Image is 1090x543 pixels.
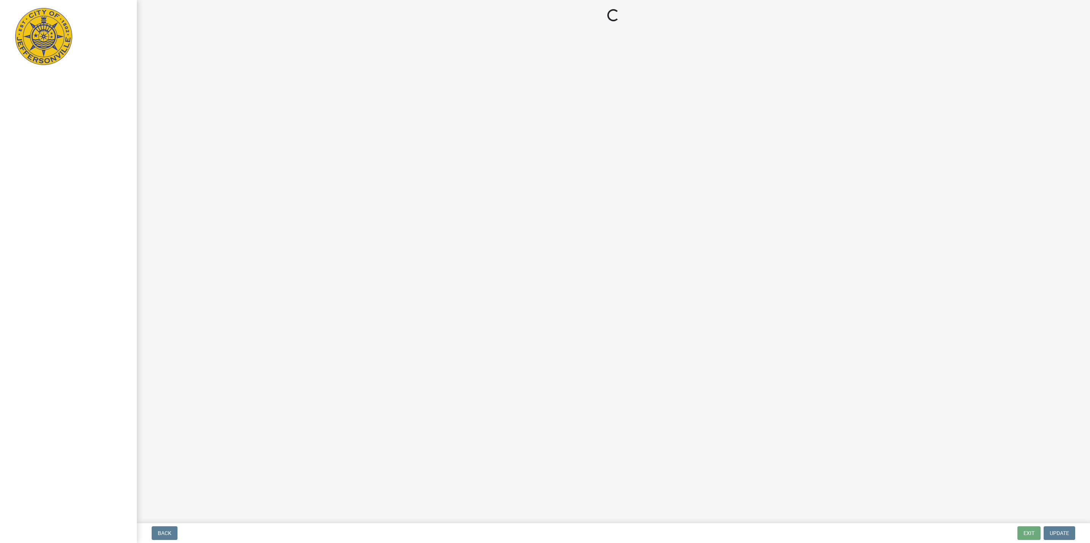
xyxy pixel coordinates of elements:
[158,530,171,536] span: Back
[1050,530,1069,536] span: Update
[152,526,177,540] button: Back
[1044,526,1075,540] button: Update
[15,8,72,65] img: City of Jeffersonville, Indiana
[1017,526,1041,540] button: Exit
